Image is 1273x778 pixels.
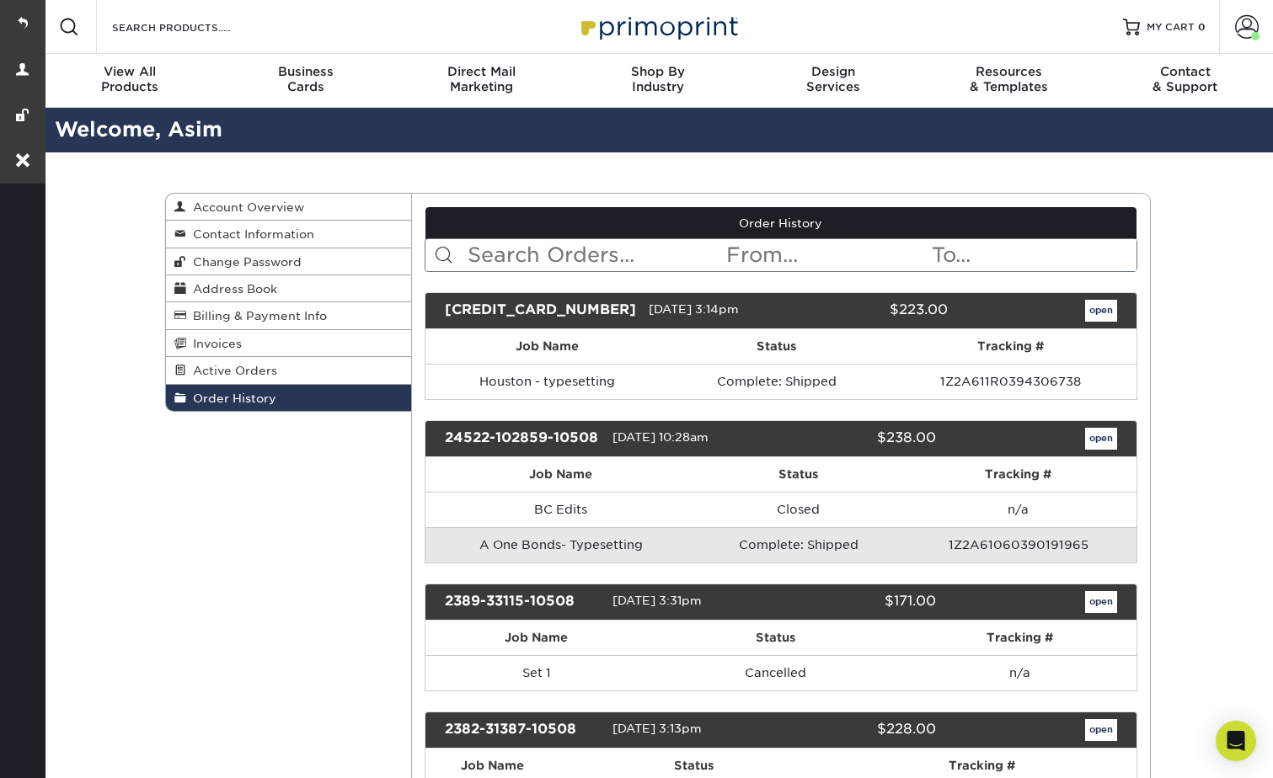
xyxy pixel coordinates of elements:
h2: Welcome, Asim [42,115,1273,146]
div: Marketing [393,64,570,94]
th: Tracking # [885,329,1137,364]
span: Account Overview [186,200,304,214]
input: Search Orders... [466,239,725,271]
a: Active Orders [166,357,412,384]
th: Tracking # [903,621,1137,655]
div: 24522-102859-10508 [432,428,612,450]
a: Resources& Templates [922,54,1098,108]
div: $171.00 [768,591,949,613]
td: 1Z2A611R0394306738 [885,364,1137,399]
td: Cancelled [648,655,903,690]
input: SEARCH PRODUCTS..... [110,17,275,37]
a: Invoices [166,330,412,357]
a: Direct MailMarketing [393,54,570,108]
a: DesignServices [746,54,922,108]
th: Status [696,457,901,492]
span: View All [42,64,218,79]
a: Address Book [166,275,412,302]
a: open [1085,428,1117,450]
a: Contact Information [166,221,412,248]
td: Closed [696,492,901,527]
td: 1Z2A61060390191965 [901,527,1136,562]
td: Complete: Shipped [668,364,885,399]
span: Change Password [186,255,302,269]
a: Order History [425,207,1137,239]
input: From... [725,239,930,271]
a: open [1085,591,1117,613]
span: [DATE] 10:28am [612,430,709,444]
span: Design [746,64,922,79]
th: Job Name [425,457,696,492]
span: 0 [1198,21,1206,33]
span: Invoices [186,337,242,350]
a: BusinessCards [218,54,394,108]
div: [CREDIT_CARD_NUMBER] [432,300,649,322]
span: Contact [1097,64,1273,79]
span: Resources [922,64,1098,79]
a: Account Overview [166,194,412,221]
div: Open Intercom Messenger [1216,721,1256,761]
div: $223.00 [792,300,960,322]
div: Cards [218,64,394,94]
span: Shop By [570,64,746,79]
th: Tracking # [901,457,1136,492]
th: Status [668,329,885,364]
a: open [1085,719,1117,741]
div: Products [42,64,218,94]
div: & Templates [922,64,1098,94]
span: Address Book [186,282,277,296]
div: $238.00 [768,428,949,450]
td: Set 1 [425,655,648,690]
td: BC Edits [425,492,696,527]
span: [DATE] 3:31pm [612,594,702,607]
span: Contact Information [186,227,314,241]
div: Services [746,64,922,94]
div: 2382-31387-10508 [432,719,612,741]
span: [DATE] 3:14pm [649,302,739,316]
th: Job Name [425,329,668,364]
a: View AllProducts [42,54,218,108]
div: & Support [1097,64,1273,94]
div: 2389-33115-10508 [432,591,612,613]
a: open [1085,300,1117,322]
div: $228.00 [768,719,949,741]
a: Billing & Payment Info [166,302,412,329]
span: MY CART [1147,20,1195,35]
th: Status [648,621,903,655]
a: Order History [166,385,412,411]
span: Direct Mail [393,64,570,79]
input: To... [930,239,1136,271]
td: n/a [903,655,1137,690]
a: Contact& Support [1097,54,1273,108]
span: Billing & Payment Info [186,309,327,322]
td: A One Bonds- Typesetting [425,527,696,562]
a: Shop ByIndustry [570,54,746,108]
a: Change Password [166,248,412,275]
span: [DATE] 3:13pm [612,722,702,735]
img: Primoprint [574,8,742,45]
span: Order History [186,392,276,405]
td: Complete: Shipped [696,527,901,562]
div: Industry [570,64,746,94]
span: Business [218,64,394,79]
td: n/a [901,492,1136,527]
th: Job Name [425,621,648,655]
td: Houston - typesetting [425,364,668,399]
span: Active Orders [186,364,277,377]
